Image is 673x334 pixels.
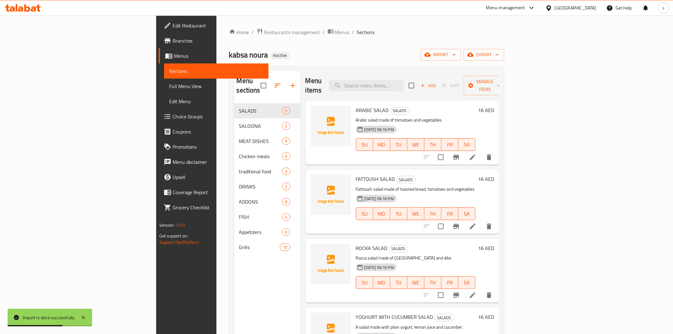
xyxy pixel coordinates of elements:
[478,175,494,183] h6: 16 AED
[310,175,351,215] img: FATTOUSH SALAD
[434,314,454,321] div: SALADS
[393,278,405,287] span: TU
[282,137,290,145] div: items
[434,151,447,164] span: Select to update
[444,140,456,149] span: FR
[463,49,504,61] button: export
[410,140,422,149] span: WE
[239,198,282,206] span: ADDONS
[427,140,439,149] span: TH
[282,184,290,190] span: 2
[159,221,175,229] span: Version:
[239,243,280,251] span: Grills
[441,276,458,289] button: FR
[173,158,263,166] span: Menu disclaimer
[481,288,497,303] button: delete
[159,170,269,185] a: Upsell
[239,122,282,130] div: SALOONA
[449,288,464,303] button: Branch-specific-item
[469,291,476,299] a: Edit menu item
[159,109,269,124] a: Choice Groups
[282,199,290,205] span: 8
[352,28,354,36] li: /
[469,78,501,93] span: Manage items
[418,81,438,91] button: Add
[407,138,424,151] button: WE
[169,67,263,75] span: Sections
[234,179,300,194] div: DRINKS2
[424,276,441,289] button: TH
[397,176,416,183] span: SALADS
[282,152,290,160] div: items
[427,209,439,218] span: TH
[328,28,350,36] a: Menus
[173,37,263,45] span: Branches
[359,278,371,287] span: SU
[174,52,263,60] span: Menus
[461,278,473,287] span: SA
[282,122,290,130] div: items
[239,107,282,115] span: SALADS
[239,168,282,175] span: traditional food
[362,196,397,202] span: [DATE] 06:16 PM
[173,173,263,181] span: Upsell
[229,28,504,36] nav: breadcrumb
[282,183,290,190] div: items
[271,52,290,59] div: Inactive
[421,49,461,61] button: import
[282,213,290,221] div: items
[444,278,456,287] span: FR
[478,313,494,321] h6: 16 AED
[418,81,438,91] span: Add item
[159,18,269,33] a: Edit Restaurant
[420,82,437,89] span: Add
[376,278,388,287] span: MO
[405,79,418,92] span: Select section
[373,207,390,220] button: MO
[359,140,371,149] span: SU
[323,28,325,36] li: /
[424,207,441,220] button: TH
[356,254,475,262] p: Rocca salad made of [GEOGRAPHIC_DATA] and dibs
[407,276,424,289] button: WE
[469,153,476,161] a: Edit menu item
[359,209,371,218] span: SU
[362,127,397,133] span: [DATE] 06:16 PM
[469,51,499,59] span: export
[169,82,263,90] span: Full Menu View
[390,107,410,115] div: SALADS
[257,28,320,36] a: Restaurants management
[234,103,300,118] div: SALADS5
[461,209,473,218] span: SA
[159,232,188,240] span: Get support on:
[393,140,405,149] span: TU
[373,276,390,289] button: MO
[159,124,269,139] a: Coupons
[486,4,525,12] div: Menu-management
[173,113,263,120] span: Choice Groups
[257,79,270,92] span: Select all sections
[434,220,447,233] span: Select to update
[662,4,664,11] span: s
[356,138,373,151] button: SU
[449,219,464,234] button: Branch-specific-item
[234,101,300,257] nav: Menu sections
[424,138,441,151] button: TH
[357,28,375,36] span: Sections
[280,243,290,251] div: items
[234,240,300,255] div: Grills10
[396,176,416,183] div: SALADS
[282,198,290,206] div: items
[389,245,408,253] div: SALADS
[239,183,282,190] div: DRINKS
[356,174,395,184] span: FATTOUSH SALAD
[461,140,473,149] span: SA
[356,312,433,322] span: YOGHURT WITH CUCUMBER SALAD
[282,153,290,159] span: 6
[234,149,300,164] div: Chicken meals6
[410,278,422,287] span: WE
[305,76,322,95] h2: Menu items
[234,118,300,134] div: SALOONA2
